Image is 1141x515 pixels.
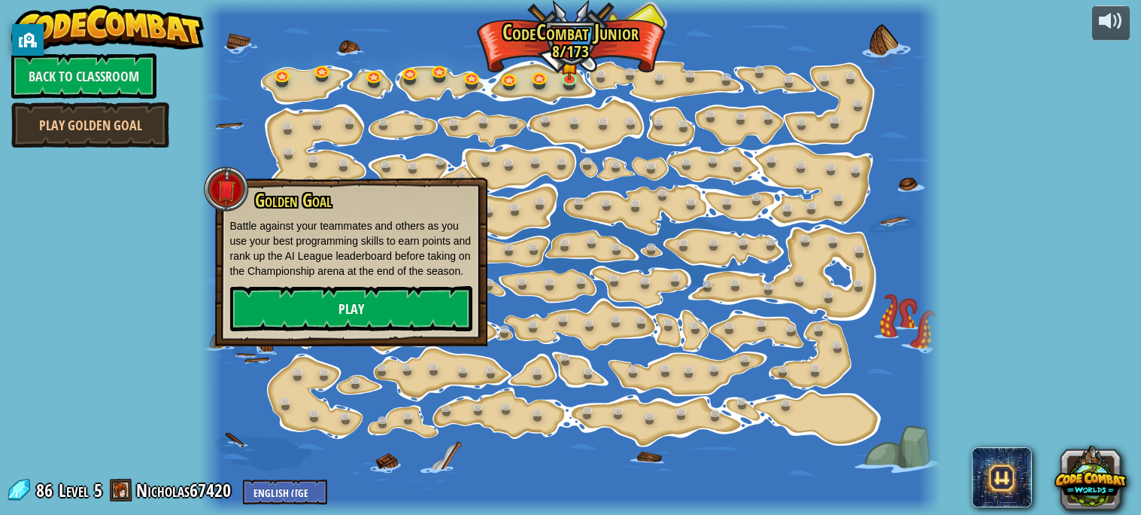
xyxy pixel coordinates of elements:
[560,50,578,81] img: level-banner-started.png
[11,53,156,99] a: Back to Classroom
[230,218,472,279] p: Battle against your teammates and others as you use your best programming skills to earn points a...
[11,5,204,50] img: CodeCombat - Learn how to code by playing a game
[230,286,472,331] a: Play
[1092,5,1130,41] button: Adjust volume
[136,478,235,502] a: Nicholas67420
[11,102,169,148] a: Play Golden Goal
[253,190,472,211] h3: Golden Goal
[94,478,102,502] span: 5
[12,24,44,56] button: privacy banner
[59,478,89,503] span: Level
[36,478,57,502] span: 86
